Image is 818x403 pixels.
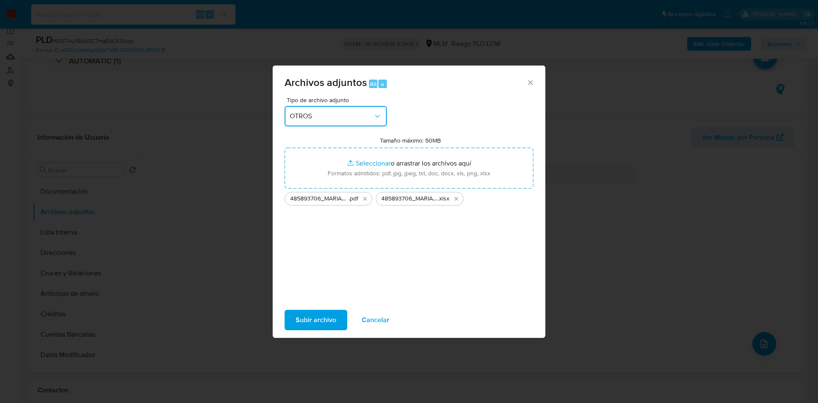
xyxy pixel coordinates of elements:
button: Cerrar [526,78,534,86]
span: a [381,80,384,88]
button: Cancelar [351,310,400,330]
span: Cancelar [362,311,389,329]
button: Eliminar 485893706_MARIANA SARAI RESENDIZ PECH_JUL25.xlsx [451,194,461,204]
span: Alt [370,80,377,88]
ul: Archivos seleccionados [285,189,533,206]
span: 485893706_MARIANA [PERSON_NAME] PECH_JUL25 [290,194,349,203]
span: Tipo de archivo adjunto [287,97,389,103]
button: OTROS [285,106,387,126]
label: Tamaño máximo: 50MB [380,137,441,144]
span: Subir archivo [296,311,336,329]
span: Archivos adjuntos [285,75,367,90]
span: .xlsx [438,194,449,203]
span: 485893706_MARIANA [PERSON_NAME] PECH_JUL25 [381,194,438,203]
button: Eliminar 485893706_MARIANA SARAI RESENDIZ PECH_JUL25.pdf [360,194,370,204]
span: OTROS [290,112,373,120]
span: .pdf [349,194,358,203]
button: Subir archivo [285,310,347,330]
